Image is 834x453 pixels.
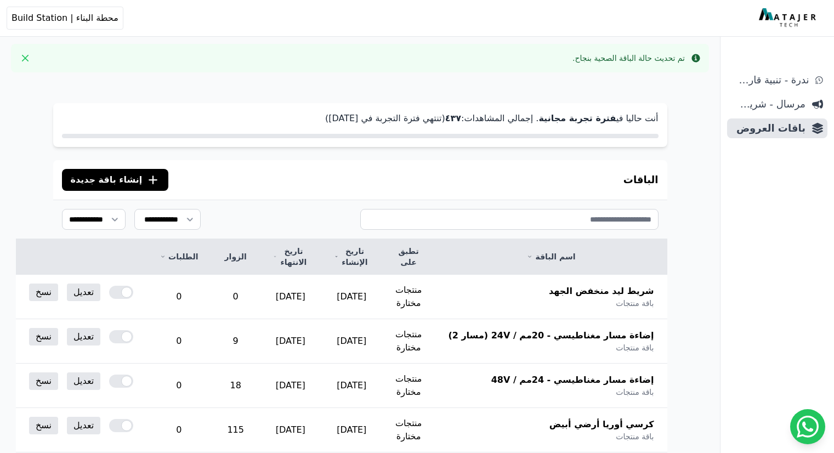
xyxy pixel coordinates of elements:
[29,328,58,346] a: نسخ
[616,342,654,353] span: باقة منتجات
[321,275,382,319] td: [DATE]
[62,169,169,191] button: إنشاء باقة جديدة
[448,251,654,262] a: اسم الباقة
[616,298,654,309] span: باقة منتجات
[382,275,435,319] td: منتجات مختارة
[212,275,260,319] td: 0
[67,284,100,301] a: تعديل
[146,364,211,408] td: 0
[549,418,654,431] span: كرسي أوريا أرضي أبيض
[616,431,654,442] span: باقة منتجات
[29,417,58,434] a: نسخ
[67,372,100,390] a: تعديل
[146,275,211,319] td: 0
[212,239,260,275] th: الزوار
[160,251,198,262] a: الطلبات
[16,49,34,67] button: Close
[71,173,143,186] span: إنشاء باقة جديدة
[212,364,260,408] td: 18
[382,408,435,452] td: منتجات مختارة
[29,284,58,301] a: نسخ
[759,8,819,28] img: MatajerTech Logo
[273,246,308,268] a: تاريخ الانتهاء
[212,408,260,452] td: 115
[572,53,685,64] div: تم تحديث حالة الباقة الصحية بنجاح.
[321,319,382,364] td: [DATE]
[29,372,58,390] a: نسخ
[146,408,211,452] td: 0
[382,239,435,275] th: تطبق على
[382,364,435,408] td: منتجات مختارة
[62,112,659,125] p: أنت حاليا في . إجمالي المشاهدات: (تنتهي فترة التجربة في [DATE])
[731,72,809,88] span: ندرة - تنبية قارب علي النفاذ
[146,319,211,364] td: 0
[731,97,805,112] span: مرسال - شريط دعاية
[260,275,321,319] td: [DATE]
[382,319,435,364] td: منتجات مختارة
[212,319,260,364] td: 9
[260,364,321,408] td: [DATE]
[616,387,654,398] span: باقة منتجات
[538,113,616,123] strong: فترة تجربة مجانية
[260,319,321,364] td: [DATE]
[260,408,321,452] td: [DATE]
[623,172,659,188] h3: الباقات
[549,285,654,298] span: شريط ليد منخفض الجهد
[731,121,805,136] span: باقات العروض
[7,7,123,30] button: محطة البناء | Build Station
[491,373,654,387] span: إضاءة مسار مغناطيسي - 24مم / 48V
[67,328,100,346] a: تعديل
[67,417,100,434] a: تعديل
[448,329,654,342] span: إضاءة مسار مغناطيسي - 20مم / 24V (مسار 2)
[12,12,118,25] span: محطة البناء | Build Station
[321,408,382,452] td: [DATE]
[334,246,369,268] a: تاريخ الإنشاء
[445,113,461,123] strong: ٤۳٧
[321,364,382,408] td: [DATE]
